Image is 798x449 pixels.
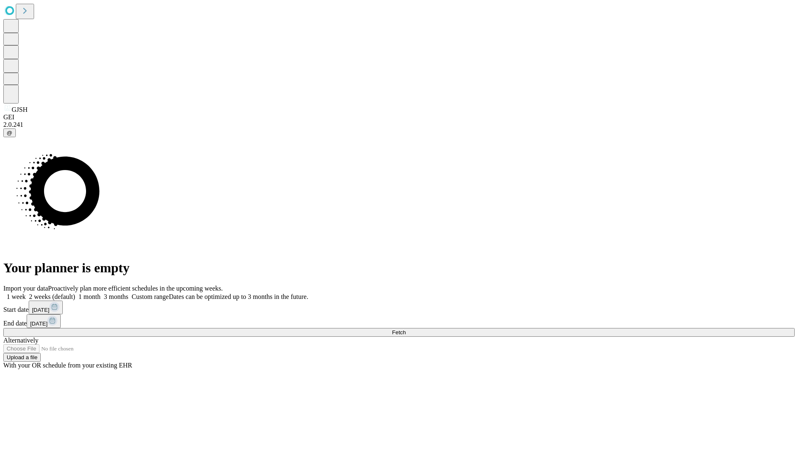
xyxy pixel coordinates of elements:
span: Dates can be optimized up to 3 months in the future. [169,293,308,300]
div: Start date [3,301,795,314]
span: [DATE] [32,307,49,313]
span: Proactively plan more efficient schedules in the upcoming weeks. [48,285,223,292]
span: Import your data [3,285,48,292]
h1: Your planner is empty [3,260,795,276]
span: 3 months [104,293,128,300]
span: 2 weeks (default) [29,293,75,300]
div: End date [3,314,795,328]
button: [DATE] [29,301,63,314]
span: 1 month [79,293,101,300]
span: Custom range [132,293,169,300]
span: 1 week [7,293,26,300]
span: Fetch [392,329,406,336]
span: @ [7,130,12,136]
span: [DATE] [30,321,47,327]
button: Upload a file [3,353,41,362]
div: 2.0.241 [3,121,795,128]
button: [DATE] [27,314,61,328]
span: With your OR schedule from your existing EHR [3,362,132,369]
div: GEI [3,113,795,121]
span: Alternatively [3,337,38,344]
button: Fetch [3,328,795,337]
span: GJSH [12,106,27,113]
button: @ [3,128,16,137]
